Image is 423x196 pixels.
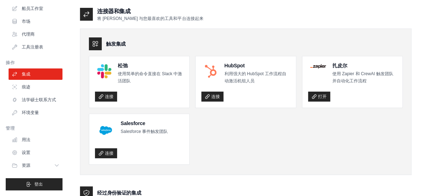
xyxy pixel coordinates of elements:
[6,60,15,65] font: 操作
[118,71,182,83] font: 使用简单的命令直接在 Slack 中激活团队
[9,160,62,171] button: 资源
[6,126,15,131] font: 管理
[22,32,35,37] font: 代理商
[6,178,62,190] button: 登出
[105,94,114,99] font: 连接
[310,64,326,68] img: Zapier 徽标
[22,150,30,155] font: 设置
[97,16,203,21] font: 将 [PERSON_NAME] 与您最喜欢的工具和平台连接起来
[332,63,347,68] font: 扎皮尔
[97,122,114,139] img: Salesforce 徽标
[22,6,43,11] font: 船员工作室
[224,71,286,83] font: 利用强大的 HubSpot 工作流程自动激活机组人员
[9,134,62,145] a: 用法
[97,64,111,78] img: Slack 徽标
[22,97,56,102] font: 法学硕士联系方式
[318,94,327,99] font: 打开
[95,148,117,158] a: 连接
[211,94,220,99] font: 连接
[22,137,30,142] font: 用法
[9,107,62,118] a: 环境变量
[22,84,30,89] font: 痕迹
[332,71,393,83] font: 使用 Zapier 和 CrewAI 触发团队并自动化工作流程
[203,64,218,78] img: HubSpot 徽标
[22,45,43,50] font: 工具注册表
[22,110,39,115] font: 环境变量
[22,163,30,168] font: 资源
[118,63,128,68] font: 松弛
[22,72,30,77] font: 集成
[22,19,30,24] font: 市场
[9,41,62,53] a: 工具注册表
[105,151,114,156] font: 连接
[97,8,131,14] font: 连接器和集成
[9,147,62,158] a: 设置
[9,29,62,40] a: 代理商
[9,81,62,93] a: 痕迹
[201,92,223,102] a: 连接
[9,3,62,14] a: 船员工作室
[121,129,168,134] font: Salesforce 事件触发团队
[95,92,117,102] a: 连接
[97,190,141,196] font: 经过身份验证的集成
[106,41,126,47] font: 触发集成
[121,120,145,126] font: Salesforce
[34,182,43,187] font: 登出
[308,92,330,102] a: 打开
[224,63,245,68] font: HubSpot
[9,16,62,27] a: 市场
[9,68,62,80] a: 集成
[9,94,62,105] a: 法学硕士联系方式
